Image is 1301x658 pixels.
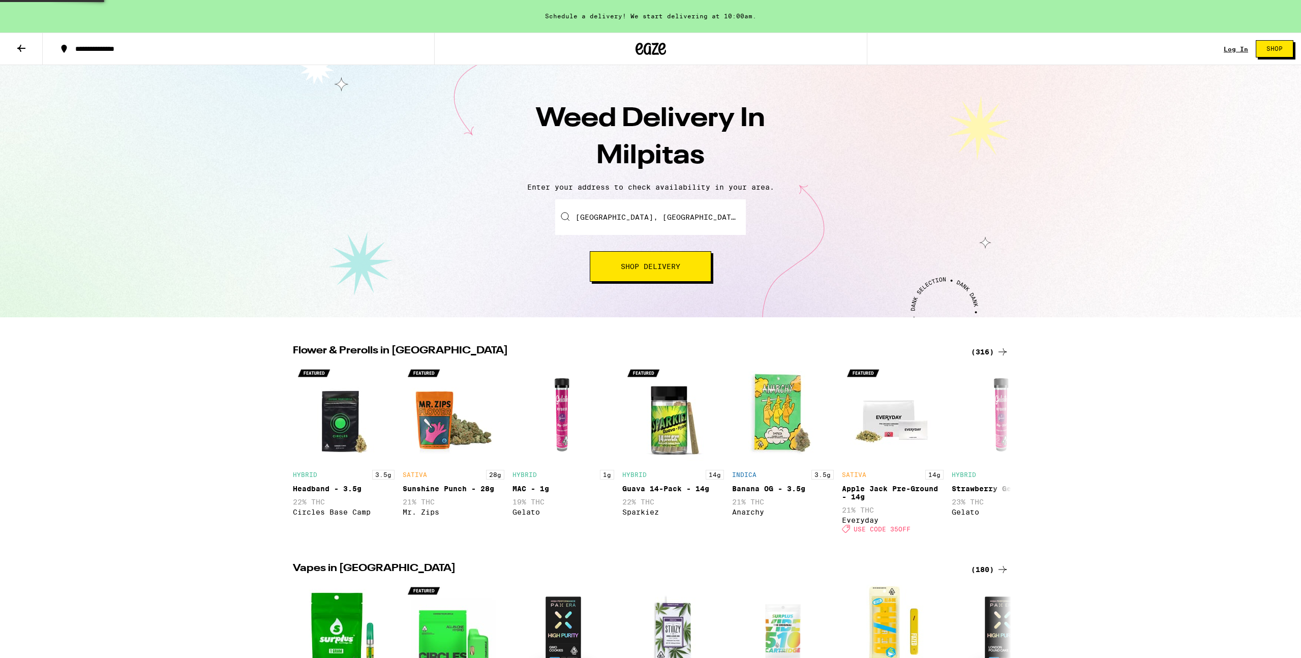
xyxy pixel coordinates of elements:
[706,470,724,480] p: 14g
[622,471,647,478] p: HYBRID
[842,363,944,538] div: Open page for Apple Jack Pre-Ground - 14g from Everyday
[512,363,614,538] div: Open page for MAC - 1g from Gelato
[622,485,724,493] div: Guava 14-Pack - 14g
[952,471,976,478] p: HYBRID
[925,470,944,480] p: 14g
[293,471,317,478] p: HYBRID
[952,363,1053,538] div: Open page for Strawberry Gelato - 1g from Gelato
[952,485,1053,493] div: Strawberry Gelato - 1g
[403,498,504,506] p: 21% THC
[1256,40,1293,57] button: Shop
[842,485,944,501] div: Apple Jack Pre-Ground - 14g
[293,498,395,506] p: 22% THC
[842,471,866,478] p: SATIVA
[293,508,395,516] div: Circles Base Camp
[732,363,834,465] img: Anarchy - Banana OG - 3.5g
[403,363,504,538] div: Open page for Sunshine Punch - 28g from Mr. Zips
[622,363,724,538] div: Open page for Guava 14-Pack - 14g from Sparkiez
[842,506,944,514] p: 21% THC
[1224,46,1248,52] a: Log In
[622,508,724,516] div: Sparkiez
[6,7,73,15] span: Hi. Need any help?
[952,363,1053,465] img: Gelato - Strawberry Gelato - 1g
[512,471,537,478] p: HYBRID
[732,471,757,478] p: INDICA
[1266,46,1283,52] span: Shop
[590,251,711,282] button: Shop Delivery
[811,470,834,480] p: 3.5g
[622,498,724,506] p: 22% THC
[971,563,1009,576] a: (180)
[512,363,614,465] img: Gelato - MAC - 1g
[10,183,1291,191] p: Enter your address to check availability in your area.
[732,363,834,538] div: Open page for Banana OG - 3.5g from Anarchy
[403,471,427,478] p: SATIVA
[732,485,834,493] div: Banana OG - 3.5g
[732,508,834,516] div: Anarchy
[622,363,724,465] img: Sparkiez - Guava 14-Pack - 14g
[842,516,944,524] div: Everyday
[971,346,1009,358] a: (316)
[512,498,614,506] p: 19% THC
[555,199,746,235] input: Enter your delivery address
[403,485,504,493] div: Sunshine Punch - 28g
[512,508,614,516] div: Gelato
[403,363,504,465] img: Mr. Zips - Sunshine Punch - 28g
[952,498,1053,506] p: 23% THC
[486,470,504,480] p: 28g
[293,363,395,465] img: Circles Base Camp - Headband - 3.5g
[512,485,614,493] div: MAC - 1g
[732,498,834,506] p: 21% THC
[372,470,395,480] p: 3.5g
[293,363,395,538] div: Open page for Headband - 3.5g from Circles Base Camp
[293,485,395,493] div: Headband - 3.5g
[293,346,959,358] h2: Flower & Prerolls in [GEOGRAPHIC_DATA]
[1248,40,1301,57] a: Shop
[842,363,944,465] img: Everyday - Apple Jack Pre-Ground - 14g
[952,508,1053,516] div: Gelato
[621,263,680,270] span: Shop Delivery
[854,525,911,532] span: USE CODE 35OFF
[596,143,705,169] span: Milpitas
[473,101,829,175] h1: Weed Delivery In
[403,508,504,516] div: Mr. Zips
[600,470,614,480] p: 1g
[293,563,959,576] h2: Vapes in [GEOGRAPHIC_DATA]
